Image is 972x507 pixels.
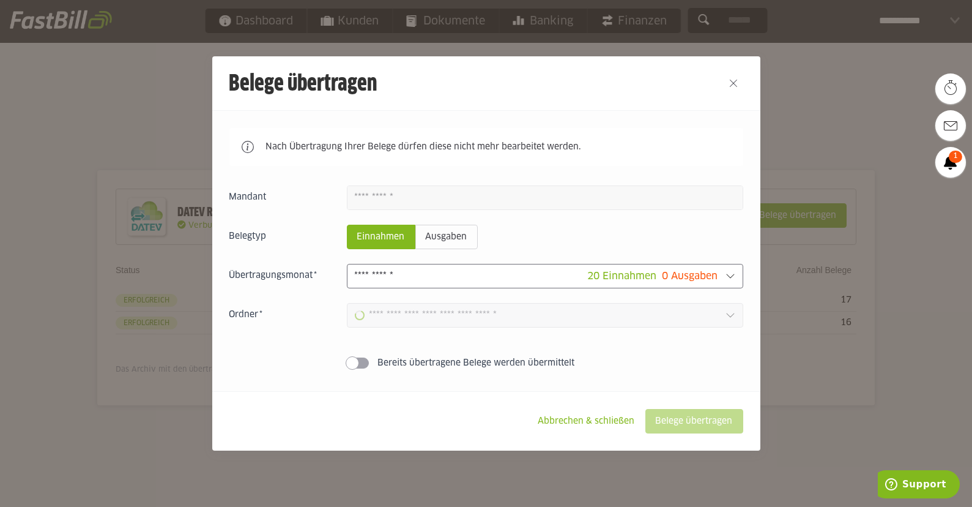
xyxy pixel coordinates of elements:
[588,271,657,281] span: 20 Einnahmen
[347,225,415,249] sl-radio-button: Einnahmen
[229,357,743,369] sl-switch: Bereits übertragene Belege werden übermittelt
[645,409,743,434] sl-button: Belege übertragen
[528,409,645,434] sl-button: Abbrechen & schließen
[935,147,966,178] a: 1
[415,225,478,249] sl-radio-button: Ausgaben
[662,271,718,281] span: 0 Ausgaben
[949,151,962,163] span: 1
[878,470,960,501] iframe: Öffnet ein Widget, in dem Sie weitere Informationen finden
